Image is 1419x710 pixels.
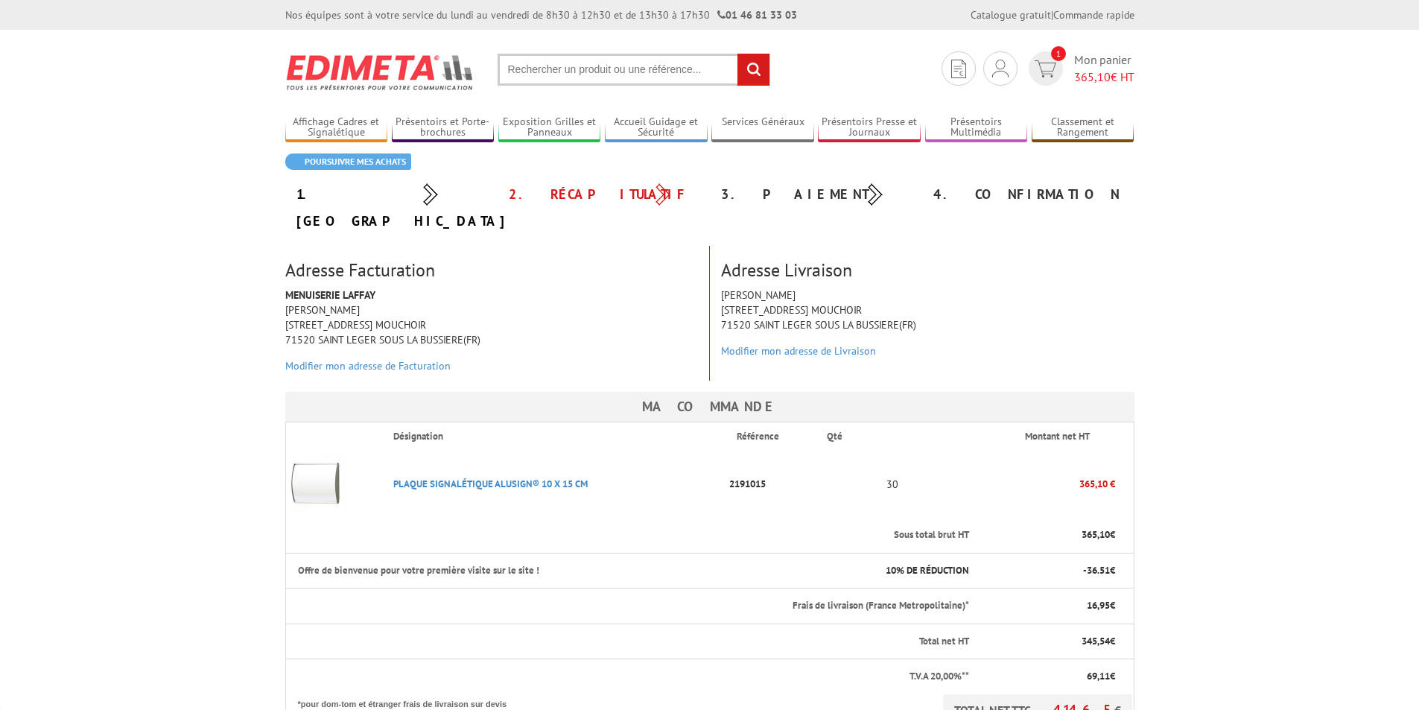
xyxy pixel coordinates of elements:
p: € [982,528,1115,542]
p: % DE RÉDUCTION [827,564,969,578]
span: 365,10 [1074,69,1111,84]
th: Frais de livraison (France Metropolitaine)* [285,589,971,624]
a: Commande rapide [1053,8,1134,22]
a: Modifier mon adresse de Facturation [285,359,451,373]
p: 365,10 € [971,471,1115,497]
span: Mon panier [1074,51,1134,86]
p: Montant net HT [982,430,1132,444]
a: Services Généraux [711,115,814,140]
div: [PERSON_NAME] [STREET_ADDRESS] MOUCHOIR 71520 SAINT LEGER SOUS LA BUSSIERE(FR) [274,288,709,381]
th: Total net HT [285,624,971,659]
span: 1 [1051,46,1066,61]
span: € HT [1074,69,1134,86]
a: Accueil Guidage et Sécurité [605,115,708,140]
p: - € [982,564,1115,578]
div: [PERSON_NAME] [STREET_ADDRESS] MOUCHOIR 71520 SAINT LEGER SOUS LA BUSSIERE(FR) [710,288,1146,366]
span: 69,11 [1087,670,1110,682]
a: Présentoirs et Porte-brochures [392,115,495,140]
th: Qté [815,422,971,451]
img: devis rapide [1035,60,1056,77]
a: Affichage Cadres et Signalétique [285,115,388,140]
p: T.V.A 20,00%** [298,670,969,684]
a: Présentoirs Multimédia [925,115,1028,140]
th: Référence [725,422,814,451]
p: 2191015 [725,471,814,497]
img: Edimeta [285,45,475,100]
a: 1. [GEOGRAPHIC_DATA] [296,186,508,229]
td: 30 [815,451,971,518]
th: Désignation [381,422,725,451]
p: € [982,670,1115,684]
h3: Ma commande [285,392,1134,422]
div: Nos équipes sont à votre service du lundi au vendredi de 8h30 à 12h30 et de 13h30 à 17h30 [285,7,797,22]
h3: Adresse Livraison [721,261,1134,280]
strong: MENUISERIE LAFFAY [285,288,375,302]
a: Exposition Grilles et Panneaux [498,115,601,140]
a: Modifier mon adresse de Livraison [721,344,876,358]
strong: 01 46 81 33 03 [717,8,797,22]
a: Catalogue gratuit [971,8,1051,22]
input: rechercher [737,54,769,86]
div: 2. Récapitulatif [498,181,710,208]
span: 16,95 [1087,599,1110,612]
a: Classement et Rangement [1032,115,1134,140]
img: devis rapide [951,60,966,78]
span: 10 [886,564,896,577]
div: | [971,7,1134,22]
span: 365,10 [1082,528,1110,541]
a: Poursuivre mes achats [285,153,411,170]
p: € [982,635,1115,649]
input: Rechercher un produit ou une référence... [498,54,770,86]
th: Sous total brut HT [285,518,971,553]
span: 345,54 [1082,635,1110,647]
span: 36.51 [1087,564,1110,577]
img: devis rapide [992,60,1009,77]
p: € [982,599,1115,613]
div: 3. Paiement [710,181,922,208]
a: PLAQUE SIGNALéTIQUE ALUSIGN® 10 X 15 CM [393,478,588,490]
a: Présentoirs Presse et Journaux [818,115,921,140]
img: PLAQUE SIGNALéTIQUE ALUSIGN® 10 X 15 CM [286,454,346,514]
a: devis rapide 1 Mon panier 365,10€ HT [1025,51,1134,86]
h3: Adresse Facturation [285,261,698,280]
th: Offre de bienvenue pour votre première visite sur le site ! [285,553,815,589]
div: 4. Confirmation [922,181,1134,208]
